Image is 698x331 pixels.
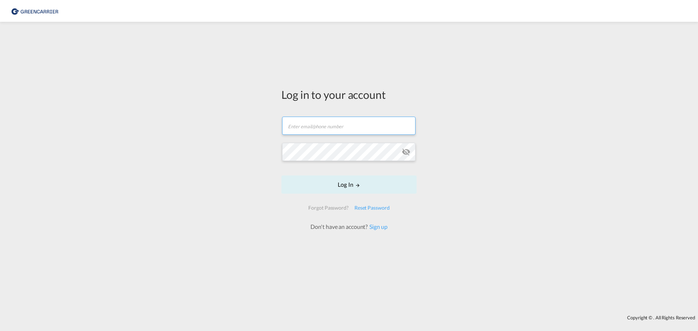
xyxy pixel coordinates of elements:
div: Forgot Password? [305,201,351,214]
button: LOGIN [281,175,417,194]
div: Don't have an account? [302,223,395,231]
img: 1378a7308afe11ef83610d9e779c6b34.png [11,3,60,19]
md-icon: icon-eye-off [402,148,410,156]
input: Enter email/phone number [282,117,416,135]
a: Sign up [368,223,387,230]
div: Reset Password [352,201,393,214]
div: Log in to your account [281,87,417,102]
